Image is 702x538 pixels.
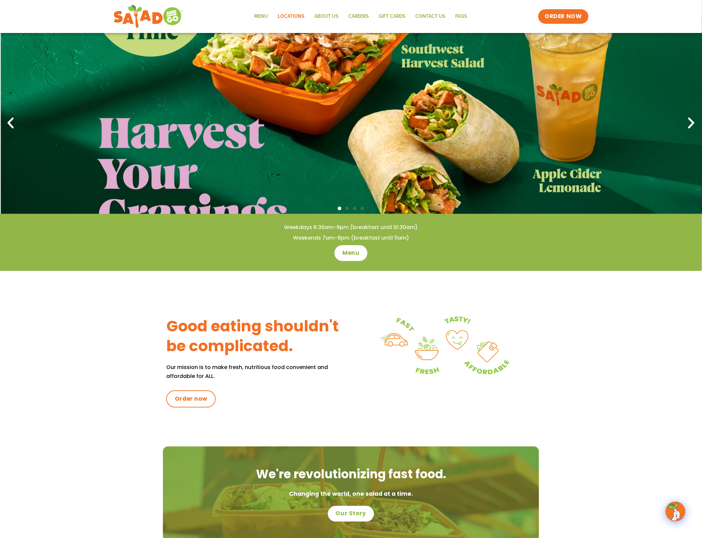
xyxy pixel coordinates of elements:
[335,245,367,261] a: Menu
[538,9,589,24] a: ORDER NOW
[13,224,689,231] h4: Weekdays 6:30am-9pm (breakfast until 10:30am)
[166,363,351,381] p: Our mission is to make fresh, nutritious food convenient and affordable for ALL.
[249,9,472,24] nav: Menu
[273,9,309,24] a: Locations
[309,9,343,24] a: About Us
[3,116,18,130] div: Previous slide
[336,510,366,518] span: Our Story
[113,3,183,30] img: new-SAG-logo-768×292
[13,234,689,242] h4: Weekends 7am-9pm (breakfast until 11am)
[338,207,341,210] span: Go to slide 1
[249,9,273,24] a: Menu
[166,317,351,356] h3: Good eating shouldn't be complicated.
[353,207,357,210] span: Go to slide 3
[175,395,207,403] span: Order now
[374,9,410,24] a: GIFT CARDS
[342,249,359,257] span: Menu
[450,9,472,24] a: FAQs
[666,502,685,521] img: wpChatIcon
[166,390,216,408] a: Order now
[328,506,374,522] a: Our Story
[684,116,699,130] div: Next slide
[170,489,532,499] p: Changing the world, one salad at a time.
[545,13,582,20] span: ORDER NOW
[345,207,349,210] span: Go to slide 2
[410,9,450,24] a: Contact Us
[361,207,364,210] span: Go to slide 4
[170,466,532,483] h2: We're revolutionizing fast food.
[343,9,374,24] a: Careers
